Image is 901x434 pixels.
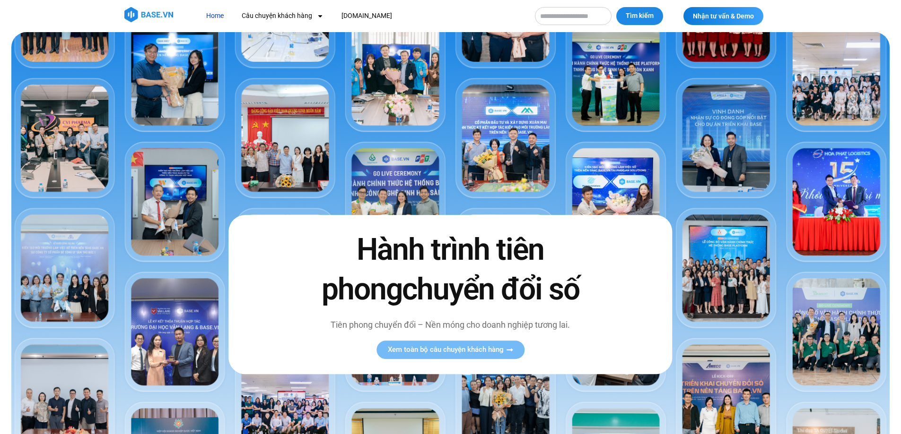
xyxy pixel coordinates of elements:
p: Tiên phong chuyển đổi – Nền móng cho doanh nghiệp tương lai. [301,318,599,331]
span: Nhận tư vấn & Demo [693,13,754,19]
nav: Menu [199,7,525,25]
a: [DOMAIN_NAME] [334,7,399,25]
span: Tìm kiếm [626,11,654,21]
a: Nhận tư vấn & Demo [683,7,763,25]
a: Câu chuyện khách hàng [235,7,331,25]
a: Home [199,7,231,25]
a: Xem toàn bộ câu chuyện khách hàng [376,340,525,359]
button: Tìm kiếm [616,7,663,25]
h2: Hành trình tiên phong [301,230,599,309]
span: Xem toàn bộ câu chuyện khách hàng [388,346,504,353]
span: chuyển đổi số [402,272,579,307]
